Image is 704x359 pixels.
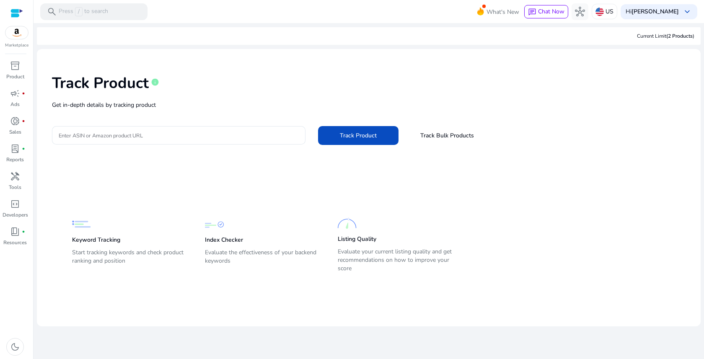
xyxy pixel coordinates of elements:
button: Track Bulk Products [407,126,487,145]
span: chat [528,8,536,16]
span: donut_small [10,116,20,126]
p: Product [6,73,24,80]
p: Developers [3,211,28,219]
button: chatChat Now [524,5,568,18]
p: Listing Quality [338,235,376,243]
p: Index Checker [205,236,243,244]
p: Sales [9,128,21,136]
img: Index Checker [205,215,224,234]
div: Current Limit ) [637,32,694,40]
button: hub [572,3,588,20]
span: dark_mode [10,342,20,352]
span: keyboard_arrow_down [682,7,692,17]
img: Listing Quality [338,214,357,233]
span: hub [575,7,585,17]
span: inventory_2 [10,61,20,71]
p: Marketplace [5,42,28,49]
span: book_4 [10,227,20,237]
span: lab_profile [10,144,20,154]
span: code_blocks [10,199,20,209]
span: info [151,78,159,86]
span: (2 Products [666,33,693,39]
span: Track Product [340,131,377,140]
span: search [47,7,57,17]
p: Get in-depth details by tracking product [52,101,686,109]
button: Track Product [318,126,399,145]
span: Track Bulk Products [420,131,474,140]
span: handyman [10,171,20,181]
p: Resources [3,239,27,246]
span: What's New [487,5,519,19]
p: Evaluate your current listing quality and get recommendations on how to improve your score [338,248,454,273]
span: fiber_manual_record [22,92,25,95]
img: amazon.svg [5,26,28,39]
span: Chat Now [538,8,564,15]
span: fiber_manual_record [22,119,25,123]
span: fiber_manual_record [22,230,25,233]
img: us.svg [595,8,604,16]
p: Hi [626,9,679,15]
p: Evaluate the effectiveness of your backend keywords [205,248,321,272]
span: / [75,7,83,16]
p: Press to search [59,7,108,16]
p: US [606,4,613,19]
img: Keyword Tracking [72,215,91,234]
p: Tools [9,183,21,191]
h1: Track Product [52,74,149,92]
p: Ads [10,101,20,108]
b: [PERSON_NAME] [632,8,679,15]
p: Keyword Tracking [72,236,120,244]
span: fiber_manual_record [22,147,25,150]
span: campaign [10,88,20,98]
p: Start tracking keywords and check product ranking and position [72,248,188,272]
p: Reports [6,156,24,163]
